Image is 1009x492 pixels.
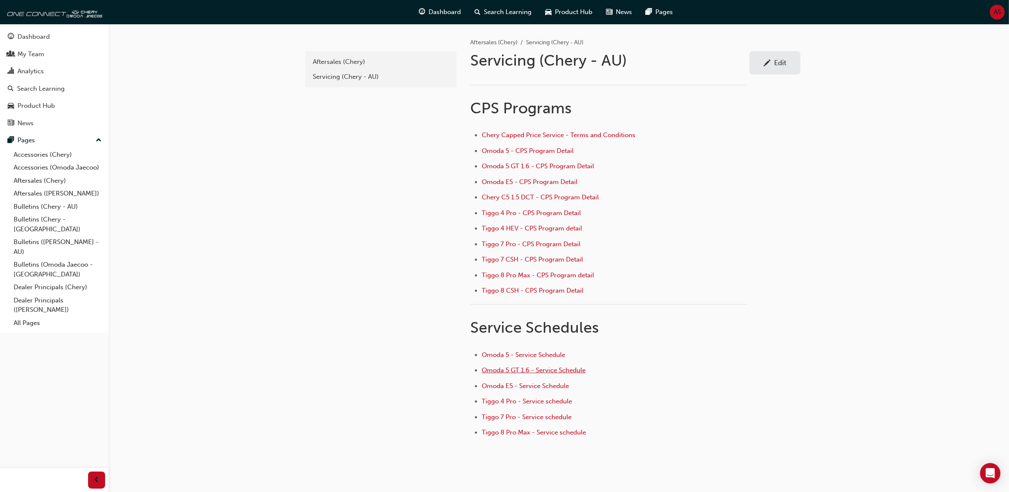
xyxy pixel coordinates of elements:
div: Open Intercom Messenger [980,463,1000,483]
span: news-icon [8,120,14,127]
a: Aftersales ([PERSON_NAME]) [10,187,105,200]
a: Tiggo 4 Pro - CPS Program Detail [482,209,581,217]
a: Aftersales (Chery) [470,39,517,46]
div: Product Hub [17,101,55,111]
a: Tiggo 4 Pro - Service schedule [482,397,572,405]
a: Omoda 5 GT 1.6 - Service Schedule [482,366,586,374]
img: oneconnect [4,3,102,20]
span: guage-icon [8,33,14,41]
a: Omoda 5 - Service Schedule [482,351,565,359]
span: up-icon [96,135,102,146]
div: Pages [17,135,35,145]
a: All Pages [10,316,105,330]
a: Bulletins ([PERSON_NAME] - AU) [10,236,105,258]
span: Tiggo 8 CSH - CPS Program Detail [482,287,583,294]
span: prev-icon [94,475,100,486]
span: car-icon [546,7,552,17]
span: pages-icon [646,7,652,17]
span: Dashboard [429,7,461,17]
a: Dashboard [3,29,105,45]
div: Edit [774,58,786,67]
div: Dashboard [17,32,50,42]
a: news-iconNews [600,3,639,21]
button: AS [990,5,1005,20]
a: Dealer Principals ([PERSON_NAME]) [10,294,105,316]
span: people-icon [8,51,14,58]
span: pencil-icon [763,60,771,68]
a: Tiggo 7 CSH - CPS Program Detail [482,256,583,263]
a: Bulletins (Chery - AU) [10,200,105,213]
span: CPS Programs [470,99,572,117]
a: Bulletins (Chery - [GEOGRAPHIC_DATA]) [10,213,105,236]
a: guage-iconDashboard [412,3,468,21]
a: Aftersales (Chery) [10,174,105,187]
a: Servicing (Chery - AU) [309,69,453,84]
span: Search Learning [484,7,532,17]
a: Edit [749,51,800,75]
a: Bulletins (Omoda Jaecoo - [GEOGRAPHIC_DATA]) [10,258,105,281]
a: search-iconSearch Learning [468,3,539,21]
span: pages-icon [8,137,14,144]
span: Product Hub [555,7,593,17]
a: Search Learning [3,81,105,97]
a: Accessories (Chery) [10,148,105,161]
span: Pages [656,7,673,17]
span: guage-icon [419,7,426,17]
span: news-icon [606,7,613,17]
button: Pages [3,132,105,148]
a: Chery C5 1.5 DCT - CPS Program Detail [482,193,599,201]
a: Omoda E5 - CPS Program Detail [482,178,577,186]
a: Tiggo 7 Pro - Service schedule [482,413,572,421]
a: car-iconProduct Hub [539,3,600,21]
a: Omoda 5 GT 1.6 - CPS Program Detail [482,162,594,170]
div: News [17,118,34,128]
a: Analytics [3,63,105,79]
div: Analytics [17,66,44,76]
a: Accessories (Omoda Jaecoo) [10,161,105,174]
span: Service Schedules [470,318,599,337]
span: AS [994,7,1001,17]
a: Chery Capped Price Service - Terms and Conditions [482,131,635,139]
div: Search Learning [17,84,65,94]
span: search-icon [475,7,481,17]
a: Dealer Principals (Chery) [10,281,105,294]
a: Tiggo 8 Pro Max - CPS Program detail [482,271,594,279]
span: search-icon [8,85,14,93]
a: Tiggo 4 HEV - CPS Program detail [482,224,582,232]
span: car-icon [8,102,14,110]
a: Omoda E5 - Service Schedule [482,382,569,390]
a: pages-iconPages [639,3,680,21]
a: Aftersales (Chery) [309,55,453,69]
li: Servicing (Chery - AU) [526,38,583,48]
div: Servicing (Chery - AU) [313,72,449,82]
a: News [3,115,105,131]
a: Omoda 5 - CPS Program Detail [482,147,574,155]
h1: Servicing (Chery - AU) [470,51,749,70]
a: Tiggo 7 Pro - CPS Program Detail [482,240,580,248]
button: DashboardMy TeamAnalyticsSearch LearningProduct HubNews [3,27,105,132]
span: News [616,7,632,17]
span: chart-icon [8,68,14,75]
a: Tiggo 8 Pro Max - Service schedule [482,429,586,436]
div: My Team [17,49,44,59]
a: Product Hub [3,98,105,114]
a: My Team [3,46,105,62]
